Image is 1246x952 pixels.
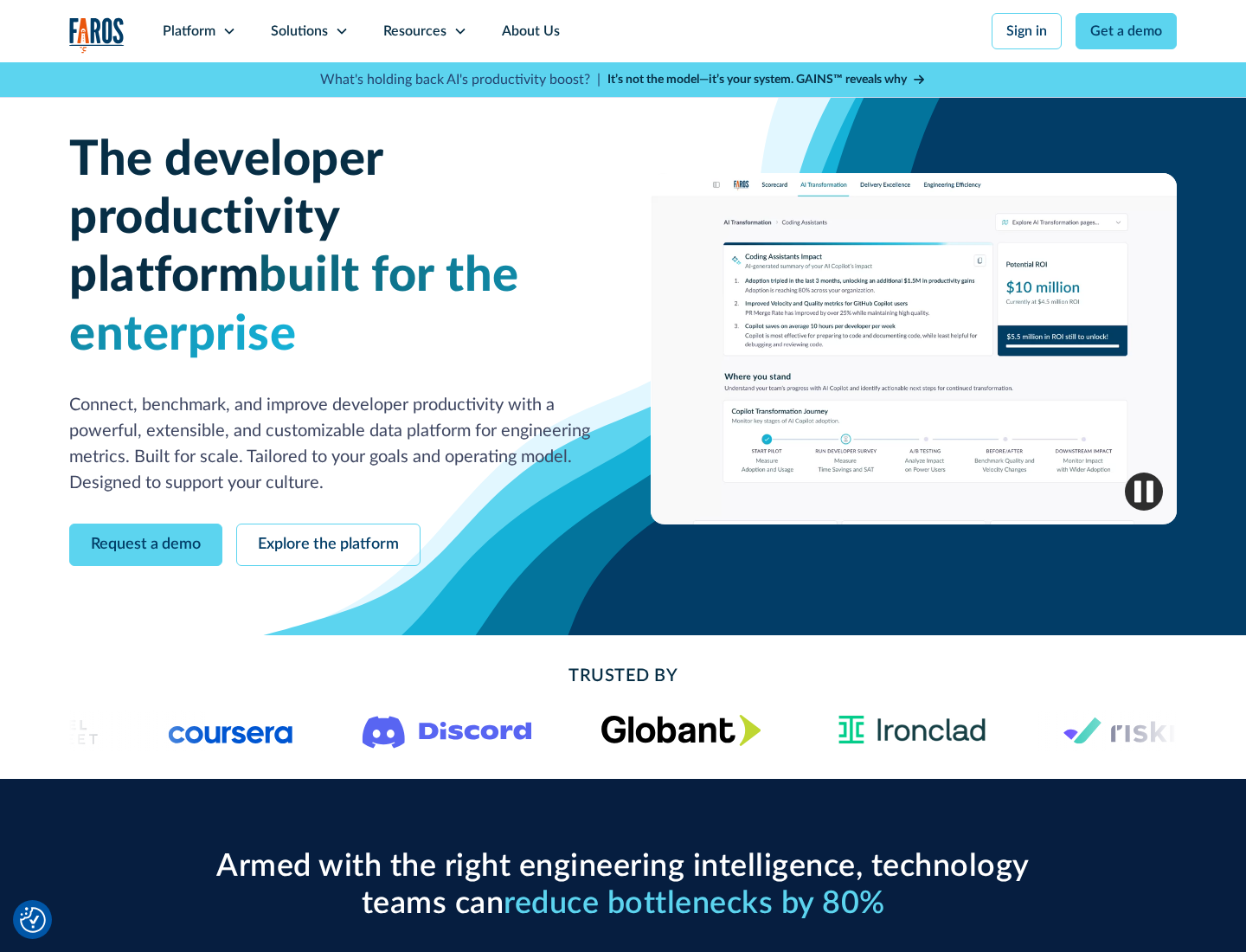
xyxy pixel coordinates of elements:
img: Logo of the communication platform Discord. [362,712,531,749]
a: Request a demo [69,524,222,566]
p: What's holding back AI's productivity boost? | [320,69,601,90]
p: Connect, benchmark, and improve developer productivity with a powerful, extensible, and customiza... [69,392,595,496]
div: Solutions [271,21,328,42]
button: Cookie Settings [20,907,46,933]
h2: Trusted By [208,663,1038,689]
span: built for the enterprise [69,252,519,358]
img: Pause video [1125,473,1163,511]
img: Logo of the online learning platform Coursera. [168,717,292,744]
div: Platform [163,21,215,42]
img: Ironclad Logo [830,710,993,751]
h1: The developer productivity platform [69,132,595,364]
h2: Armed with the right engineering intelligence, technology teams can [208,848,1038,923]
a: Explore the platform [236,524,421,566]
a: home [69,17,125,53]
img: Globant's logo [601,714,761,746]
strong: It’s not the model—it’s your system. GAINS™ reveals why [607,74,907,86]
a: Sign in [992,13,1062,49]
a: It’s not the model—it’s your system. GAINS™ reveals why [607,71,926,89]
a: Get a demo [1076,13,1177,49]
div: Resources [383,21,446,42]
img: Logo of the analytics and reporting company Faros. [69,17,125,53]
span: reduce bottlenecks by 80% [504,888,885,919]
img: Revisit consent button [20,907,46,933]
